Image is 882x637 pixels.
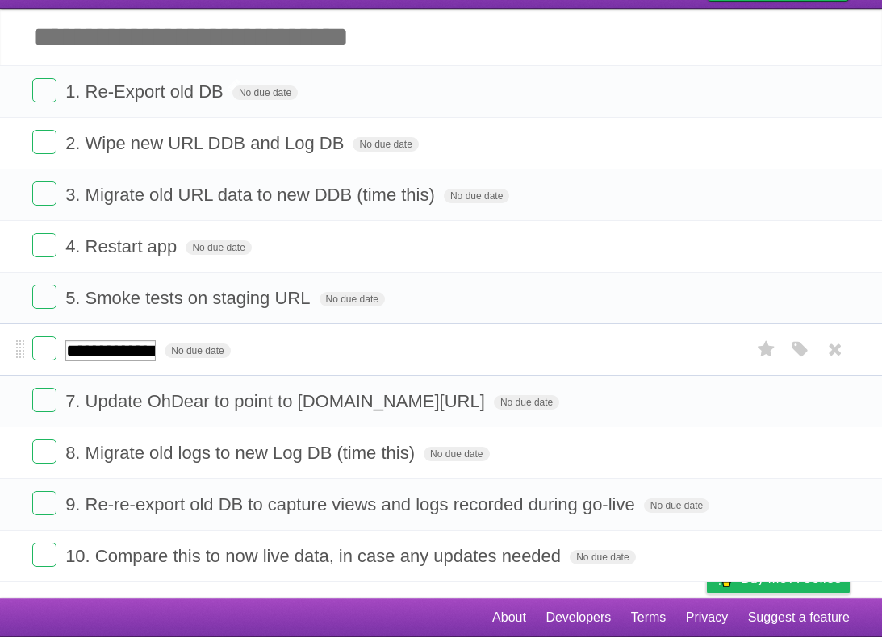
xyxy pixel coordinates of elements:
span: No due date [570,550,635,564]
label: Done [32,181,56,206]
span: No due date [320,292,385,306]
span: No due date [444,189,509,203]
span: No due date [165,343,230,358]
a: About [492,602,526,633]
a: Suggest a feature [748,602,850,633]
span: 10. Compare this to now live data, in case any updates needed [65,546,565,566]
span: No due date [232,85,298,100]
label: Done [32,543,56,567]
span: 3. Migrate old URL data to new DDB (time this) [65,185,439,205]
label: Star task [751,336,782,363]
span: No due date [494,395,559,410]
span: 4. Restart app [65,236,181,256]
span: 5. Smoke tests on staging URL [65,288,314,308]
span: 8. Migrate old logs to new Log DB (time this) [65,443,419,463]
a: Developers [546,602,611,633]
span: 2. Wipe new URL DDB and Log DB [65,133,348,153]
label: Done [32,336,56,360]
span: Buy me a coffee [741,564,842,593]
span: No due date [644,498,709,513]
span: 1. Re-Export old DB [65,81,228,102]
label: Done [32,233,56,257]
label: Done [32,388,56,412]
span: 9. Re-re-export old DB to capture views and logs recorded during go-live [65,494,639,514]
label: Done [32,491,56,515]
span: 7. Update OhDear to point to [DOMAIN_NAME][URL] [65,391,489,411]
label: Done [32,439,56,464]
a: Privacy [686,602,728,633]
span: No due date [424,447,489,461]
span: No due date [186,240,251,255]
label: Done [32,78,56,102]
a: Terms [631,602,667,633]
span: No due date [353,137,418,152]
label: Done [32,130,56,154]
label: Done [32,285,56,309]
